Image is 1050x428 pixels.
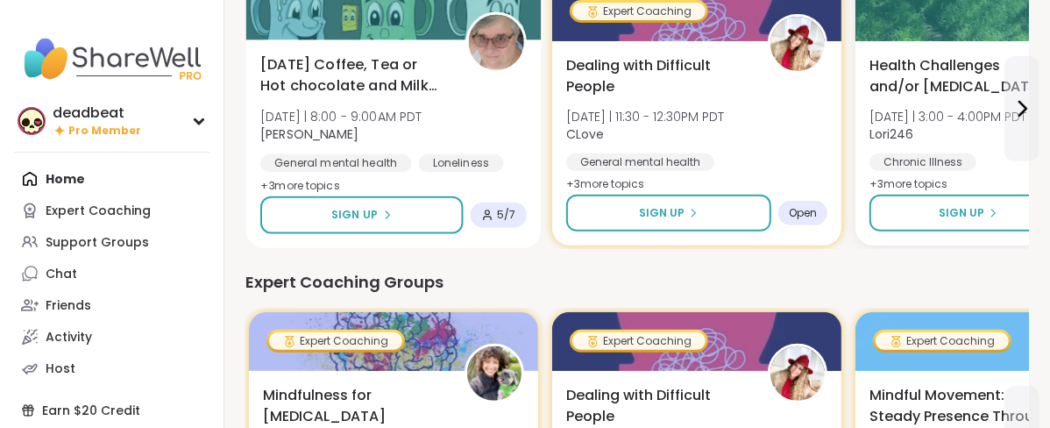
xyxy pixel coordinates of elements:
[263,385,445,427] span: Mindfulness for [MEDICAL_DATA]
[639,205,685,221] span: Sign Up
[467,346,521,401] img: CoachJennifer
[46,203,151,220] div: Expert Coaching
[770,17,825,71] img: CLove
[566,55,748,97] span: Dealing with Difficult People
[497,208,515,222] span: 5 / 7
[566,153,714,171] div: General mental health
[869,153,976,171] div: Chronic Illness
[566,195,771,232] button: Sign Up
[14,28,209,89] img: ShareWell Nav Logo
[14,226,209,258] a: Support Groups
[939,205,984,221] span: Sign Up
[14,289,209,321] a: Friends
[18,107,46,135] img: deadbeat
[260,125,358,143] b: [PERSON_NAME]
[46,297,91,315] div: Friends
[469,15,524,70] img: Susan
[260,54,446,97] span: [DATE] Coffee, Tea or Hot chocolate and Milk Club
[245,270,1029,295] div: Expert Coaching Groups
[14,258,209,289] a: Chat
[46,360,75,378] div: Host
[68,124,141,139] span: Pro Member
[572,3,706,20] div: Expert Coaching
[419,154,504,172] div: Loneliness
[14,353,209,384] a: Host
[46,329,92,346] div: Activity
[869,125,913,143] b: Lori246
[46,266,77,283] div: Chat
[869,108,1026,125] span: [DATE] | 3:00 - 4:00PM PDT
[260,154,411,172] div: General mental health
[331,207,378,223] span: Sign Up
[260,108,422,125] span: [DATE] | 8:00 - 9:00AM PDT
[46,234,149,252] div: Support Groups
[14,195,209,226] a: Expert Coaching
[269,332,402,350] div: Expert Coaching
[566,385,748,427] span: Dealing with Difficult People
[572,332,706,350] div: Expert Coaching
[260,196,464,234] button: Sign Up
[876,332,1009,350] div: Expert Coaching
[566,125,604,143] b: CLove
[14,321,209,353] a: Activity
[53,103,141,123] div: deadbeat
[789,206,817,220] span: Open
[14,395,209,426] div: Earn $20 Credit
[770,346,825,401] img: CLove
[566,108,724,125] span: [DATE] | 11:30 - 12:30PM PDT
